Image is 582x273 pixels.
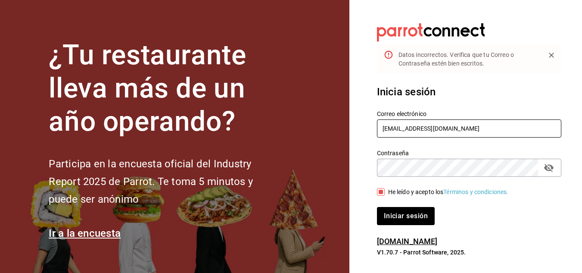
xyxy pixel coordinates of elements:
div: Datos incorrectos. Verifica que tu Correo o Contraseña estén bien escritos. [398,47,538,71]
button: Close [545,49,558,62]
h2: Participa en la encuesta oficial del Industry Report 2025 de Parrot. Te toma 5 minutos y puede se... [49,155,281,208]
h3: Inicia sesión [377,84,561,100]
a: [DOMAIN_NAME] [377,237,438,246]
button: Iniciar sesión [377,207,435,225]
h1: ¿Tu restaurante lleva más de un año operando? [49,39,281,138]
label: Contraseña [377,150,561,156]
button: passwordField [542,160,556,175]
a: Ir a la encuesta [49,227,121,239]
div: He leído y acepto los [388,188,509,197]
a: Términos y condiciones. [443,188,508,195]
input: Ingresa tu correo electrónico [377,119,561,138]
label: Correo electrónico [377,111,561,117]
p: V1.70.7 - Parrot Software, 2025. [377,248,561,257]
